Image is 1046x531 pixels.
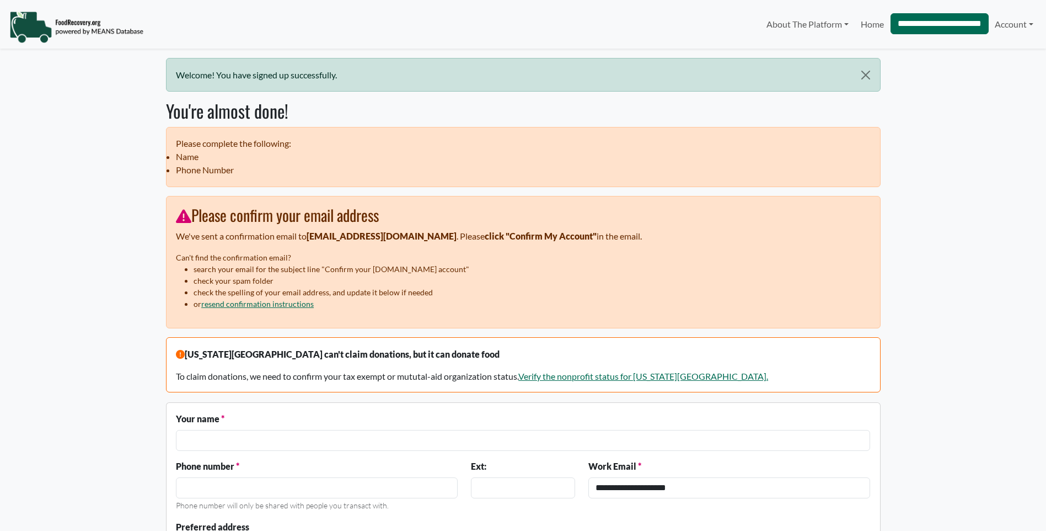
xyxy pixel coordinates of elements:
[176,163,870,177] li: Phone Number
[176,150,870,163] li: Name
[518,371,768,381] a: Verify the nonprofit status for [US_STATE][GEOGRAPHIC_DATA].
[166,127,881,187] ul: Please complete the following:
[176,206,870,225] h3: Please confirm your email address
[166,100,881,121] h2: You're almost done!
[851,59,879,92] button: Close
[855,13,890,35] a: Home
[166,58,881,92] div: Welcome! You have signed up successfully.
[176,460,239,473] label: Phone number
[194,286,870,298] li: check the spelling of your email address, and update it below if needed
[307,231,457,241] strong: [EMAIL_ADDRESS][DOMAIN_NAME]
[176,252,870,263] p: Can't find the confirmation email?
[194,263,870,275] li: search your email for the subject line "Confirm your [DOMAIN_NAME] account"
[194,275,870,286] li: check your spam folder
[9,10,143,44] img: NavigationLogo_FoodRecovery-91c16205cd0af1ed486a0f1a7774a6544ea792ac00100771e7dd3ec7c0e58e41.png
[176,370,870,383] p: To claim donations, we need to confirm your tax exempt or mututal-aid organization status.
[176,412,224,426] label: Your name
[760,13,855,35] a: About The Platform
[194,298,870,310] li: or
[485,231,597,241] strong: click "Confirm My Account"
[471,460,486,473] label: Ext:
[176,230,870,243] p: We've sent a confirmation email to . Please in the email.
[176,348,870,361] p: [US_STATE][GEOGRAPHIC_DATA] can't claim donations, but it can donate food
[588,460,641,473] label: Work Email
[989,13,1039,35] a: Account
[201,299,314,309] a: resend confirmation instructions
[176,501,389,510] small: Phone number will only be shared with people you transact with.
